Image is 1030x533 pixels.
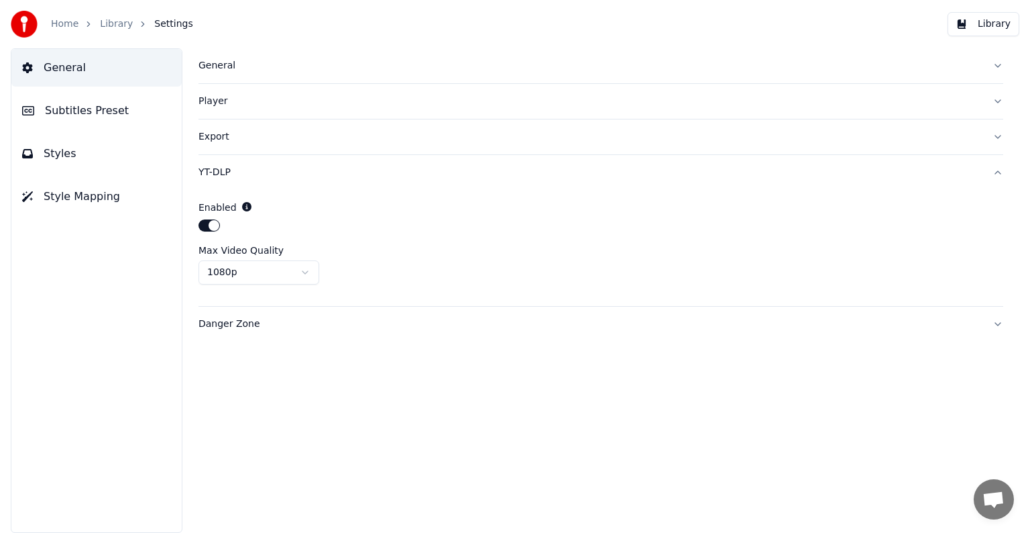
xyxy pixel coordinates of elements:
[198,318,982,331] div: Danger Zone
[198,203,237,212] label: Enabled
[198,48,1003,83] button: General
[11,92,182,130] button: Subtitles Preset
[51,17,78,31] a: Home
[11,11,38,38] img: youka
[198,95,982,108] div: Player
[198,130,982,144] div: Export
[44,146,76,162] span: Styles
[154,17,192,31] span: Settings
[11,49,182,87] button: General
[51,17,193,31] nav: breadcrumb
[198,59,982,72] div: General
[44,189,120,205] span: Style Mapping
[198,84,1003,119] button: Player
[45,103,129,119] span: Subtitles Preset
[974,479,1014,520] div: Open chat
[198,190,1003,306] div: YT-DLP
[11,178,182,215] button: Style Mapping
[198,307,1003,342] button: Danger Zone
[11,135,182,173] button: Styles
[198,119,1003,154] button: Export
[198,166,982,179] div: YT-DLP
[100,17,133,31] a: Library
[948,12,1019,36] button: Library
[44,60,86,76] span: General
[198,246,284,255] label: Max Video Quality
[198,155,1003,190] button: YT-DLP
